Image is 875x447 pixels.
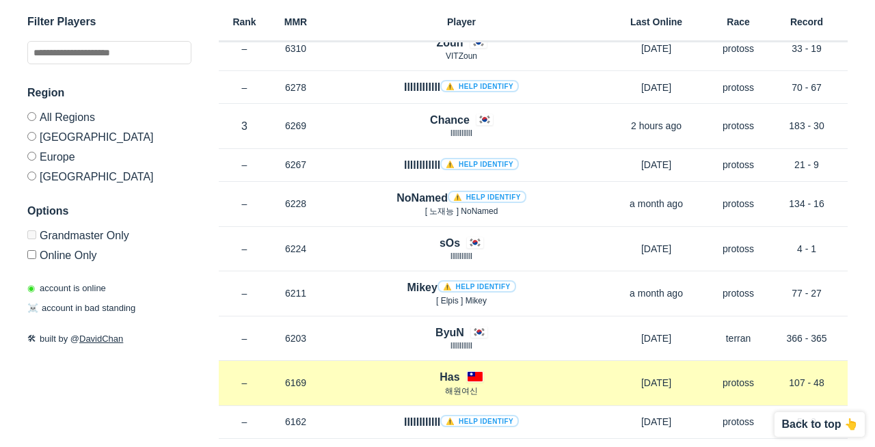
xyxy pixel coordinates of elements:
[396,190,526,206] h4: NoNamed
[404,79,519,95] h4: IlIlIlIlIlIl
[435,325,464,340] h4: ByuN
[450,252,472,261] span: llllllllllll
[27,166,191,182] label: [GEOGRAPHIC_DATA]
[602,17,711,27] h6: Last Online
[27,334,36,344] span: 🛠
[270,119,321,133] p: 6269
[430,112,470,128] h4: Chance
[27,203,191,219] h3: Options
[27,230,191,245] label: Only Show accounts currently in Grandmaster
[766,17,848,27] h6: Record
[766,42,848,55] p: 33 - 19
[270,42,321,55] p: 6310
[602,331,711,345] p: [DATE]
[440,415,519,427] a: ⚠️ Help identify
[27,14,191,30] h3: Filter Players
[711,197,766,211] p: protoss
[766,286,848,300] p: 77 - 27
[602,42,711,55] p: [DATE]
[711,286,766,300] p: protoss
[425,206,498,216] span: [ 노재능 ] NoNamed
[602,81,711,94] p: [DATE]
[270,81,321,94] p: 6278
[766,158,848,172] p: 21 - 9
[407,280,515,295] h4: Mikey
[219,158,270,172] p: –
[711,415,766,429] p: protoss
[602,158,711,172] p: [DATE]
[270,415,321,429] p: 6162
[437,280,516,293] a: ⚠️ Help identify
[440,235,460,251] h4: sOs
[602,242,711,256] p: [DATE]
[219,331,270,345] p: –
[270,286,321,300] p: 6211
[766,119,848,133] p: 183 - 30
[446,51,477,61] span: VITZoun
[27,172,36,180] input: [GEOGRAPHIC_DATA]
[711,242,766,256] p: protoss
[27,302,135,316] p: account in bad standing
[27,132,36,141] input: [GEOGRAPHIC_DATA]
[450,128,472,138] span: llllllllllll
[711,376,766,390] p: protoss
[440,158,519,170] a: ⚠️ Help identify
[270,242,321,256] p: 6224
[602,415,711,429] p: [DATE]
[766,376,848,390] p: 107 - 48
[219,118,270,134] p: 3
[436,296,487,306] span: [ Elpis ] Mikey
[219,42,270,55] p: –
[440,80,519,92] a: ⚠️ Help identify
[219,415,270,429] p: –
[450,341,472,351] span: llllllllllll
[445,386,478,396] span: 해원여신
[711,158,766,172] p: protoss
[219,197,270,211] p: –
[321,17,602,27] h6: Player
[436,35,463,51] h4: Zoun
[219,17,270,27] h6: Rank
[27,112,191,126] label: All Regions
[27,85,191,101] h3: Region
[404,157,519,173] h4: llllllllllll
[270,376,321,390] p: 6169
[219,242,270,256] p: –
[27,230,36,239] input: Grandmaster Only
[766,197,848,211] p: 134 - 16
[766,242,848,256] p: 4 - 1
[602,119,711,133] p: 2 hours ago
[711,17,766,27] h6: Race
[219,376,270,390] p: –
[711,81,766,94] p: protoss
[711,119,766,133] p: protoss
[270,331,321,345] p: 6203
[27,112,36,121] input: All Regions
[27,126,191,146] label: [GEOGRAPHIC_DATA]
[711,42,766,55] p: protoss
[766,415,848,429] p: 5 - 9
[27,245,191,261] label: Only show accounts currently laddering
[27,152,36,161] input: Europe
[270,17,321,27] h6: MMR
[270,158,321,172] p: 6267
[766,81,848,94] p: 70 - 67
[448,191,526,203] a: ⚠️ Help identify
[602,197,711,211] p: a month ago
[219,286,270,300] p: –
[766,331,848,345] p: 366 - 365
[602,286,711,300] p: a month ago
[79,334,123,344] a: DavidChan
[440,369,459,385] h4: Has
[27,146,191,166] label: Europe
[711,331,766,345] p: terran
[27,282,106,295] p: account is online
[27,303,38,314] span: ☠️
[270,197,321,211] p: 6228
[602,376,711,390] p: [DATE]
[781,419,858,430] p: Back to top 👆
[27,332,191,346] p: built by @
[27,250,36,259] input: Online Only
[27,283,35,293] span: ◉
[404,414,519,430] h4: IIIIIIIIIIII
